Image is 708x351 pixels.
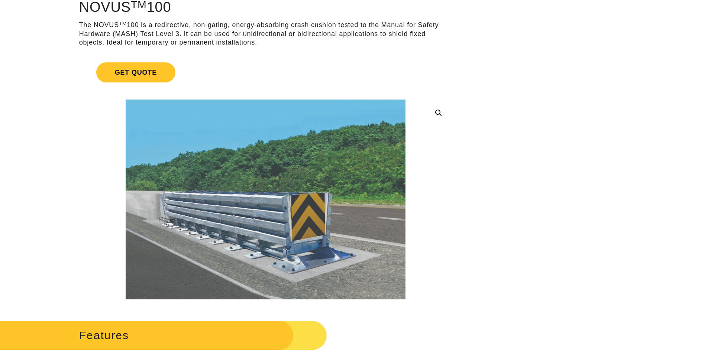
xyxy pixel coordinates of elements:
[96,62,175,82] span: Get Quote
[119,21,127,26] sup: TM
[79,21,452,47] p: The NOVUS 100 is a redirective, non-gating, energy-absorbing crash cushion tested to the Manual f...
[79,53,452,91] a: Get Quote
